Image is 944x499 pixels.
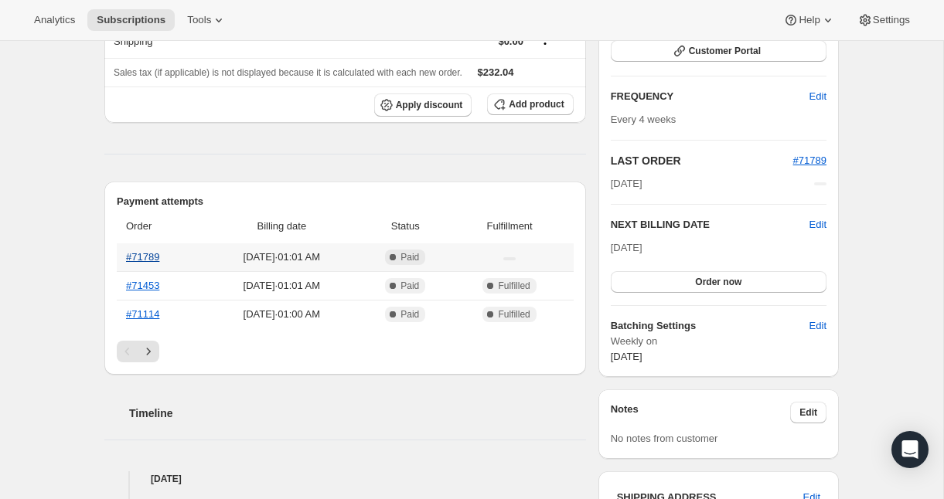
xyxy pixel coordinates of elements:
[126,280,159,291] a: #71453
[208,278,356,294] span: [DATE] · 01:01 AM
[611,271,826,293] button: Order now
[455,219,564,234] span: Fulfillment
[400,251,419,263] span: Paid
[848,9,919,31] button: Settings
[498,36,523,47] span: $0.00
[126,251,159,263] a: #71789
[208,219,356,234] span: Billing date
[138,341,159,362] button: Next
[34,14,75,26] span: Analytics
[611,217,809,233] h2: NEXT BILLING DATE
[498,280,530,292] span: Fulfilled
[498,308,530,321] span: Fulfilled
[611,433,718,444] span: No notes from customer
[509,98,564,110] span: Add product
[87,9,175,31] button: Subscriptions
[611,334,826,349] span: Weekly on
[117,341,574,362] nav: Pagination
[799,406,817,419] span: Edit
[611,89,809,104] h2: FREQUENCY
[611,176,642,192] span: [DATE]
[793,154,826,166] a: #71789
[891,431,929,468] div: Open Intercom Messenger
[396,99,463,111] span: Apply discount
[104,24,283,58] th: Shipping
[97,14,165,26] span: Subscriptions
[187,14,211,26] span: Tools
[365,219,446,234] span: Status
[809,217,826,233] button: Edit
[117,209,203,243] th: Order
[611,318,809,334] h6: Batching Settings
[809,318,826,334] span: Edit
[126,308,159,320] a: #71114
[611,242,642,253] span: [DATE]
[208,249,356,265] span: [DATE] · 01:01 AM
[25,9,84,31] button: Analytics
[611,153,793,168] h2: LAST ORDER
[478,66,514,78] span: $232.04
[114,67,462,78] span: Sales tax (if applicable) is not displayed because it is calculated with each new order.
[611,351,642,362] span: [DATE]
[774,9,844,31] button: Help
[374,93,472,117] button: Apply discount
[790,402,826,423] button: Edit
[799,14,820,26] span: Help
[793,153,826,168] button: #71789
[208,307,356,322] span: [DATE] · 01:00 AM
[611,40,826,62] button: Customer Portal
[487,93,573,115] button: Add product
[695,276,741,288] span: Order now
[400,280,419,292] span: Paid
[104,471,586,487] h4: [DATE]
[178,9,236,31] button: Tools
[800,314,836,338] button: Edit
[611,114,676,125] span: Every 4 weeks
[809,89,826,104] span: Edit
[611,402,791,423] h3: Notes
[129,406,586,421] h2: Timeline
[117,194,574,209] h2: Payment attempts
[873,14,910,26] span: Settings
[400,308,419,321] span: Paid
[800,84,836,109] button: Edit
[689,45,761,57] span: Customer Portal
